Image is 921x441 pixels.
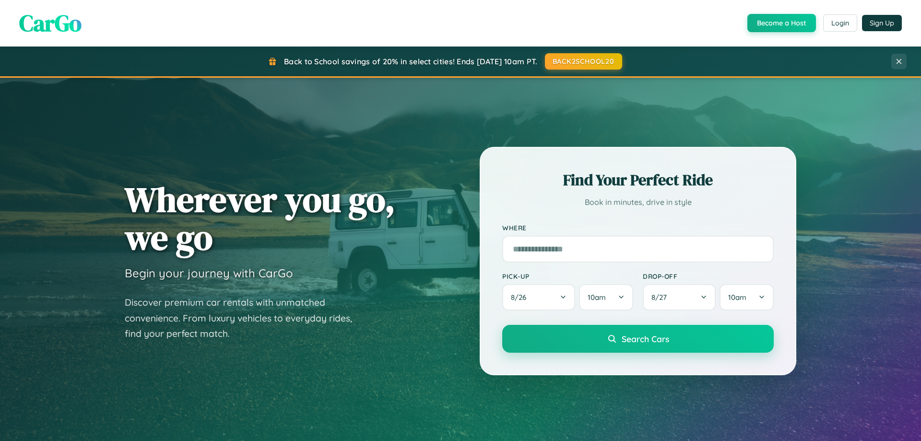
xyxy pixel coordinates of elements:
h2: Find Your Perfect Ride [502,169,774,191]
button: BACK2SCHOOL20 [545,53,622,70]
button: 8/26 [502,284,575,310]
button: 10am [720,284,774,310]
p: Discover premium car rentals with unmatched convenience. From luxury vehicles to everyday rides, ... [125,295,365,342]
label: Pick-up [502,272,633,280]
span: 10am [728,293,746,302]
span: 8 / 27 [651,293,672,302]
label: Drop-off [643,272,774,280]
button: Become a Host [747,14,816,32]
button: 8/27 [643,284,716,310]
span: Back to School savings of 20% in select cities! Ends [DATE] 10am PT. [284,57,537,66]
button: Sign Up [862,15,902,31]
h1: Wherever you go, we go [125,180,395,256]
p: Book in minutes, drive in style [502,195,774,209]
span: 8 / 26 [511,293,531,302]
button: 10am [579,284,633,310]
span: Search Cars [622,334,669,344]
label: Where [502,224,774,232]
h3: Begin your journey with CarGo [125,266,293,280]
span: 10am [588,293,606,302]
button: Search Cars [502,325,774,353]
span: CarGo [19,7,82,39]
button: Login [823,14,857,32]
